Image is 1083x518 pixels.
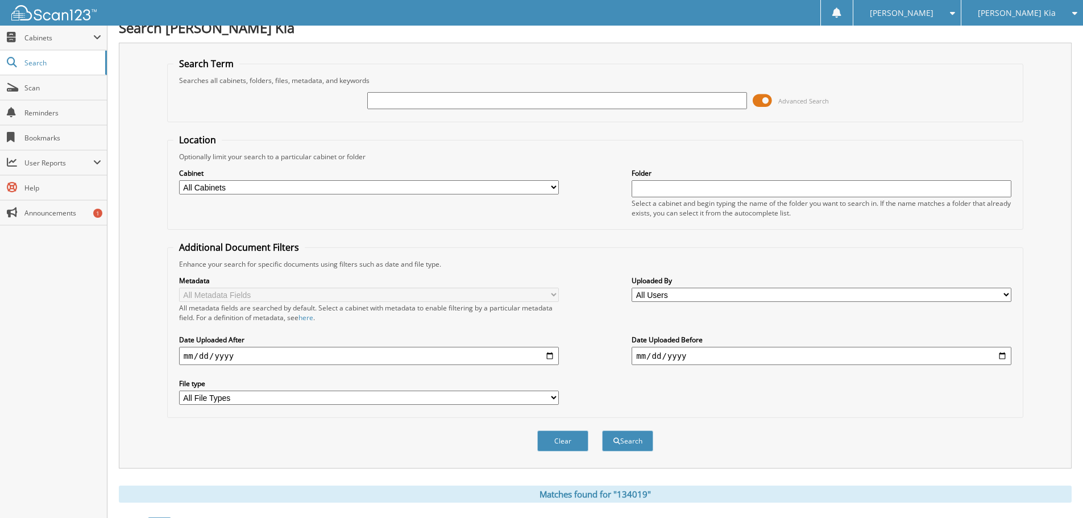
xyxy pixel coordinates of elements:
[632,276,1011,285] label: Uploaded By
[537,430,588,451] button: Clear
[24,208,101,218] span: Announcements
[173,152,1017,161] div: Optionally limit your search to a particular cabinet or folder
[179,379,559,388] label: File type
[119,18,1072,37] h1: Search [PERSON_NAME] Kia
[179,335,559,345] label: Date Uploaded After
[24,183,101,193] span: Help
[179,347,559,365] input: start
[24,83,101,93] span: Scan
[179,276,559,285] label: Metadata
[24,158,93,168] span: User Reports
[632,335,1011,345] label: Date Uploaded Before
[11,5,97,20] img: scan123-logo-white.svg
[179,168,559,178] label: Cabinet
[632,198,1011,218] div: Select a cabinet and begin typing the name of the folder you want to search in. If the name match...
[632,347,1011,365] input: end
[602,430,653,451] button: Search
[24,108,101,118] span: Reminders
[632,168,1011,178] label: Folder
[173,259,1017,269] div: Enhance your search for specific documents using filters such as date and file type.
[173,134,222,146] legend: Location
[24,133,101,143] span: Bookmarks
[24,33,93,43] span: Cabinets
[173,241,305,254] legend: Additional Document Filters
[978,10,1056,16] span: [PERSON_NAME] Kia
[173,57,239,70] legend: Search Term
[298,313,313,322] a: here
[173,76,1017,85] div: Searches all cabinets, folders, files, metadata, and keywords
[778,97,829,105] span: Advanced Search
[119,486,1072,503] div: Matches found for "134019"
[93,209,102,218] div: 1
[24,58,99,68] span: Search
[179,303,559,322] div: All metadata fields are searched by default. Select a cabinet with metadata to enable filtering b...
[870,10,933,16] span: [PERSON_NAME]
